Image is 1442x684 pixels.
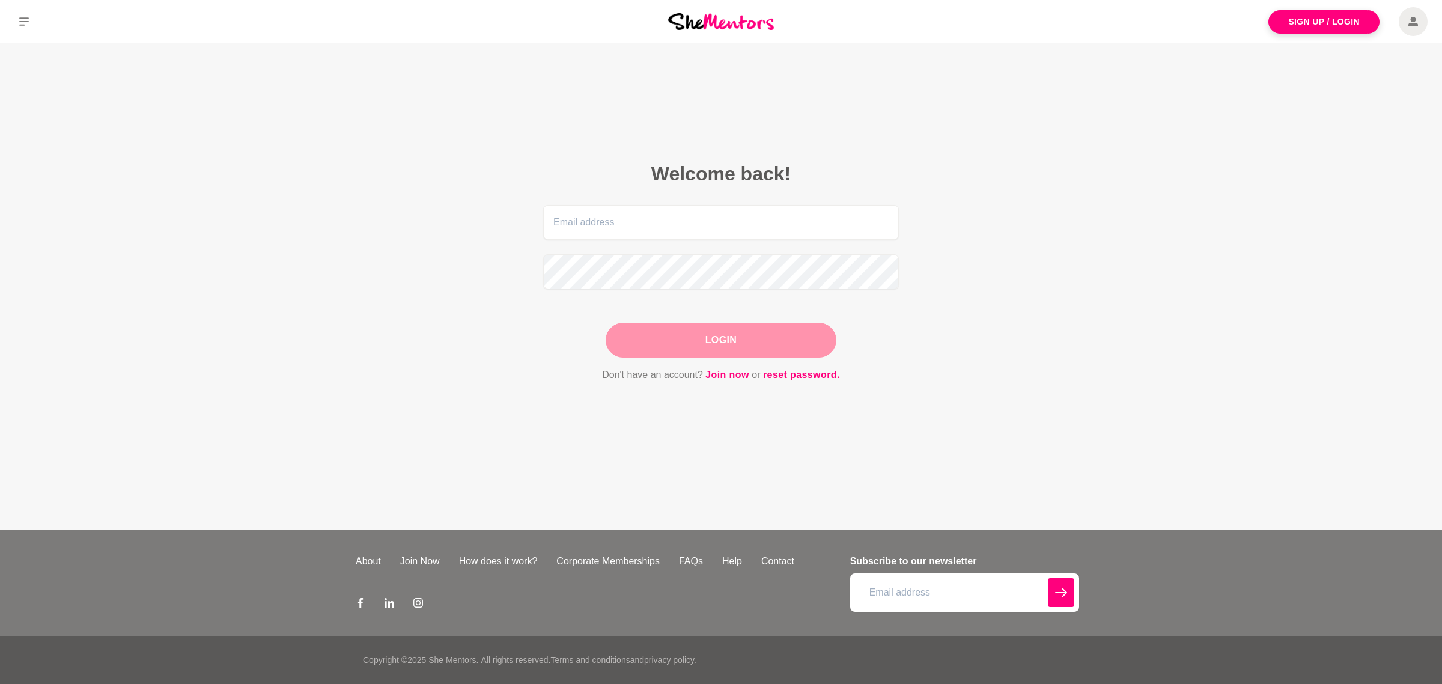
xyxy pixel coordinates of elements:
input: Email address [850,573,1079,612]
input: Email address [543,205,899,240]
h2: Welcome back! [543,162,899,186]
a: About [346,554,391,569]
a: privacy policy [644,655,694,665]
a: Instagram [413,597,423,612]
h4: Subscribe to our newsletter [850,554,1079,569]
a: Help [713,554,752,569]
p: Copyright © 2025 She Mentors . [363,654,478,667]
a: How does it work? [449,554,547,569]
p: Don't have an account? or [543,367,899,383]
a: LinkedIn [385,597,394,612]
a: FAQs [669,554,713,569]
img: She Mentors Logo [668,13,774,29]
a: Contact [752,554,804,569]
a: Terms and conditions [550,655,630,665]
a: Facebook [356,597,365,612]
a: Sign Up / Login [1268,10,1380,34]
a: Join Now [391,554,449,569]
a: Join now [705,367,749,383]
a: reset password. [763,367,840,383]
p: All rights reserved. and . [481,654,696,667]
a: Corporate Memberships [547,554,669,569]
